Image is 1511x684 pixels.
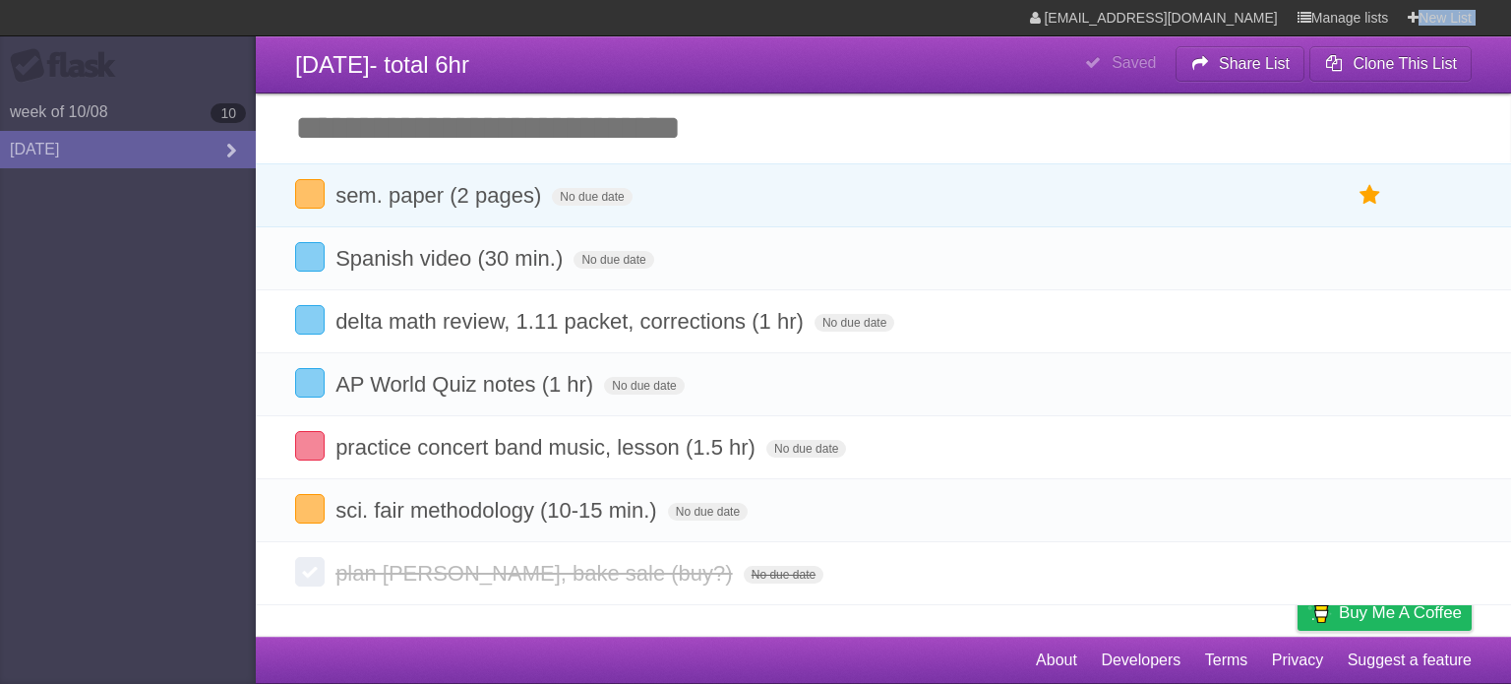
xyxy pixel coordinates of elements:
b: Clone This List [1353,55,1457,72]
span: delta math review, 1.11 packet, corrections (1 hr) [335,309,809,334]
span: No due date [668,503,748,521]
span: No due date [815,314,894,332]
button: Share List [1176,46,1305,82]
span: No due date [604,377,684,395]
label: Done [295,242,325,272]
label: Star task [1352,179,1389,212]
button: Clone This List [1309,46,1472,82]
span: No due date [766,440,846,458]
span: No due date [744,566,823,584]
span: practice concert band music, lesson (1.5 hr) [335,435,760,460]
a: Buy me a coffee [1298,594,1472,631]
a: Developers [1101,642,1180,679]
span: [DATE]- total 6hr [295,51,469,78]
span: AP World Quiz notes (1 hr) [335,372,598,397]
span: sem. paper (2 pages) [335,183,546,208]
b: Share List [1219,55,1290,72]
a: Suggest a feature [1348,642,1472,679]
label: Done [295,179,325,209]
label: Done [295,305,325,335]
a: About [1036,642,1077,679]
a: Terms [1205,642,1248,679]
span: Spanish video (30 min.) [335,246,568,271]
label: Done [295,368,325,398]
img: Buy me a coffee [1307,595,1334,629]
label: Done [295,494,325,524]
span: plan [PERSON_NAME], bake sale (buy?) [335,561,738,586]
span: No due date [552,188,632,206]
span: sci. fair methodology (10-15 min.) [335,498,661,523]
b: 10 [211,103,246,123]
a: Privacy [1272,642,1323,679]
div: Flask [10,48,128,84]
span: No due date [574,251,653,269]
b: Saved [1112,54,1156,71]
label: Done [295,431,325,461]
label: Done [295,557,325,587]
span: Buy me a coffee [1339,595,1462,630]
